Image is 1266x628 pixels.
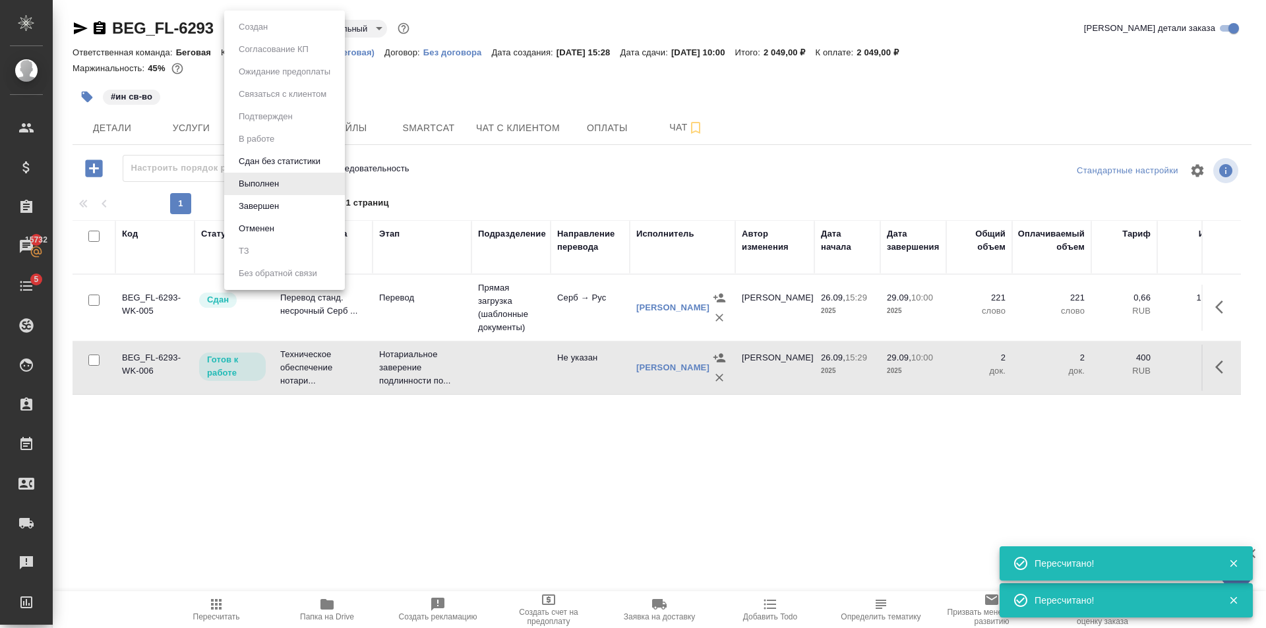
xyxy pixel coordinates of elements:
button: Выполнен [235,177,283,191]
button: Создан [235,20,272,34]
button: Сдан без статистики [235,154,324,169]
div: Пересчитано! [1035,557,1209,570]
button: Закрыть [1220,557,1247,569]
button: В работе [235,132,278,146]
button: Связаться с клиентом [235,87,330,101]
button: Ожидание предоплаты [235,65,334,79]
button: Согласование КП [235,42,313,57]
button: ТЗ [235,244,253,258]
button: Закрыть [1220,594,1247,606]
button: Без обратной связи [235,266,321,281]
button: Завершен [235,199,283,214]
button: Подтвержден [235,109,297,124]
button: Отменен [235,221,278,236]
div: Пересчитано! [1035,594,1209,607]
